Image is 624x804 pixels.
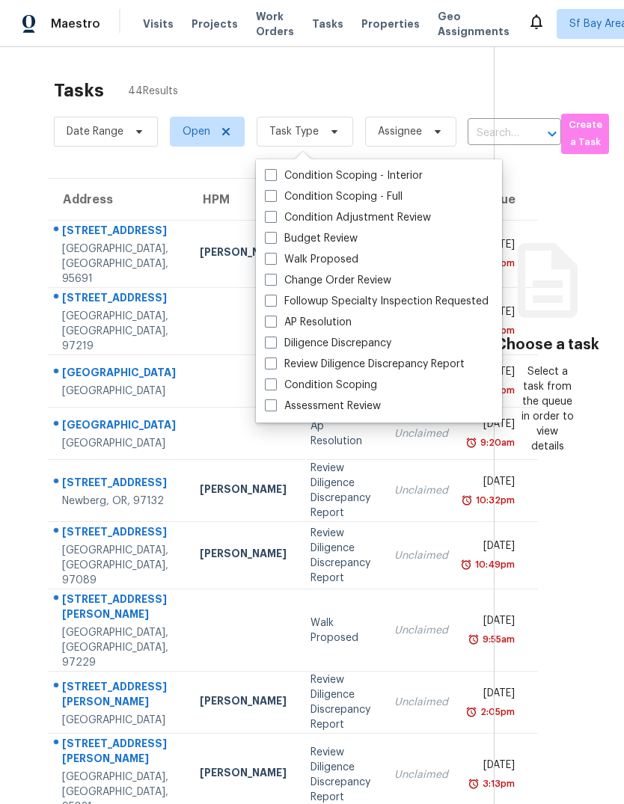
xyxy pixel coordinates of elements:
div: [DATE] [472,417,515,435]
div: Review Diligence Discrepancy Report [311,461,370,521]
div: 9:55am [480,632,515,647]
div: [DATE] [472,613,515,632]
span: Assignee [378,124,422,139]
div: [GEOGRAPHIC_DATA], [GEOGRAPHIC_DATA], 97089 [62,543,176,588]
span: Work Orders [256,9,294,39]
div: Select a task from the queue in order to view details [521,364,574,454]
img: Overdue Alarm Icon [460,557,472,572]
div: [STREET_ADDRESS][PERSON_NAME] [62,592,176,625]
label: Budget Review [265,231,358,246]
div: [STREET_ADDRESS][PERSON_NAME] [62,679,176,713]
div: [PERSON_NAME] [200,765,287,784]
div: Unclaimed [394,623,448,638]
button: Open [542,123,563,144]
button: Create a Task [561,114,609,154]
div: [DATE] [472,758,515,776]
div: [GEOGRAPHIC_DATA] [62,417,176,436]
img: Overdue Alarm Icon [468,776,480,791]
div: [GEOGRAPHIC_DATA] [62,713,176,728]
span: 44 Results [128,84,178,99]
span: Projects [192,16,238,31]
div: 2:05pm [477,705,515,719]
div: 10:32pm [473,493,515,508]
div: Unclaimed [394,426,448,441]
div: [PERSON_NAME] [200,245,287,263]
div: [STREET_ADDRESS] [62,524,176,543]
div: [GEOGRAPHIC_DATA], [GEOGRAPHIC_DATA], 95691 [62,242,176,286]
label: Condition Scoping - Interior [265,168,423,183]
span: Open [183,124,210,139]
input: Search by address [468,122,519,145]
div: [DATE] [472,538,515,557]
img: Overdue Alarm Icon [465,435,477,450]
div: [DATE] [472,686,515,705]
div: [STREET_ADDRESS][PERSON_NAME] [62,736,176,770]
label: Assessment Review [265,399,381,414]
div: 10:49pm [472,557,515,572]
div: [PERSON_NAME] [200,693,287,712]
label: Review Diligence Discrepancy Report [265,357,465,372]
h2: Tasks [54,83,104,98]
h3: Choose a task [495,337,599,352]
div: [GEOGRAPHIC_DATA] [62,384,176,399]
th: Address [48,179,188,221]
span: Properties [361,16,420,31]
label: Condition Adjustment Review [265,210,431,225]
div: Unclaimed [394,767,448,782]
label: AP Resolution [265,315,352,330]
div: 9:20am [477,435,515,450]
div: Unclaimed [394,483,448,498]
div: [PERSON_NAME] [200,482,287,500]
div: [STREET_ADDRESS] [62,475,176,494]
div: Review Diligence Discrepancy Report [311,672,370,732]
div: [DATE] [472,474,515,493]
span: Maestro [51,16,100,31]
img: Overdue Alarm Icon [461,493,473,508]
div: [GEOGRAPHIC_DATA], [GEOGRAPHIC_DATA], 97219 [62,309,176,354]
div: [GEOGRAPHIC_DATA] [62,436,176,451]
span: Tasks [312,19,343,29]
label: Walk Proposed [265,252,358,267]
label: Condition Scoping [265,378,377,393]
span: Date Range [67,124,123,139]
label: Change Order Review [265,273,391,288]
span: Task Type [269,124,319,139]
div: Unclaimed [394,548,448,563]
div: Unclaimed [394,695,448,710]
label: Condition Scoping - Full [265,189,403,204]
label: Diligence Discrepancy [265,336,391,351]
div: 3:13pm [480,776,515,791]
div: [STREET_ADDRESS] [62,223,176,242]
div: Ap Resolution [311,419,370,449]
div: Newberg, OR, 97132 [62,494,176,509]
span: Create a Task [569,117,602,151]
label: Followup Specialty Inspection Requested [265,294,489,309]
span: Visits [143,16,174,31]
div: Walk Proposed [311,616,370,645]
div: [GEOGRAPHIC_DATA], [GEOGRAPHIC_DATA], 97229 [62,625,176,670]
div: [STREET_ADDRESS] [62,290,176,309]
div: [PERSON_NAME] [200,546,287,565]
th: HPM [188,179,299,221]
div: Review Diligence Discrepancy Report [311,526,370,586]
img: Overdue Alarm Icon [465,705,477,719]
div: [GEOGRAPHIC_DATA] [62,365,176,384]
span: Geo Assignments [438,9,510,39]
img: Overdue Alarm Icon [468,632,480,647]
